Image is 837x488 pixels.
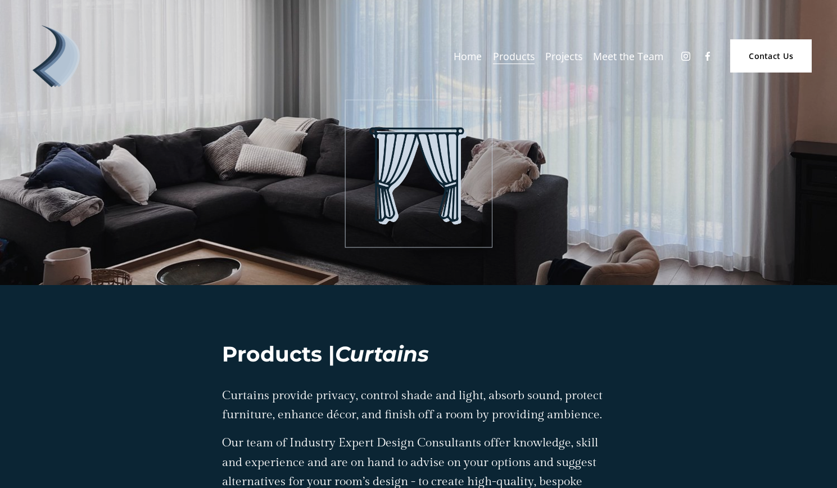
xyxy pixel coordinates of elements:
h2: Products | [222,340,616,368]
a: Home [454,46,482,66]
span: Products [493,47,535,65]
a: Meet the Team [593,46,663,66]
a: Projects [545,46,582,66]
a: Instagram [680,51,691,62]
a: folder dropdown [493,46,535,66]
img: Debonair | Curtains, Blinds, Shutters &amp; Awnings [25,25,87,87]
a: Contact Us [730,39,812,73]
p: Curtains provide privacy, control shade and light, absorb sound, protect furniture, enhance décor... [222,386,616,424]
a: Facebook [702,51,713,62]
em: Curtains [335,341,429,367]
